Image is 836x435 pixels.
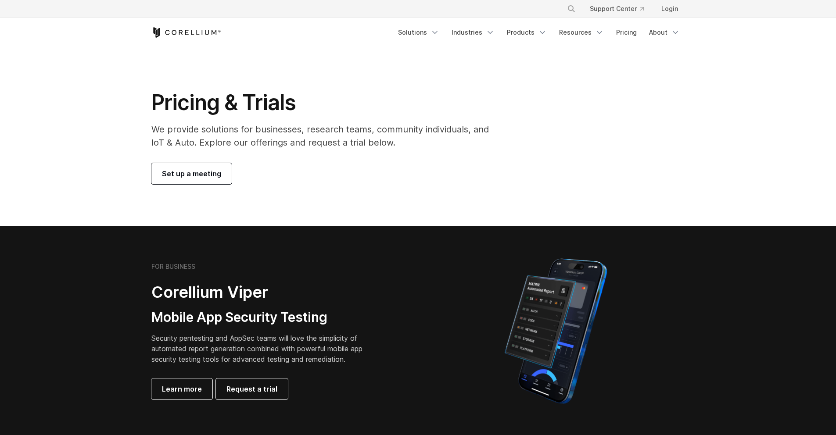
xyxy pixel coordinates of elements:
a: Support Center [583,1,651,17]
a: Solutions [393,25,445,40]
a: Industries [446,25,500,40]
p: We provide solutions for businesses, research teams, community individuals, and IoT & Auto. Explo... [151,123,501,149]
a: Products [502,25,552,40]
div: Navigation Menu [556,1,685,17]
a: Login [654,1,685,17]
h2: Corellium Viper [151,282,376,302]
a: Corellium Home [151,27,221,38]
a: Set up a meeting [151,163,232,184]
h3: Mobile App Security Testing [151,309,376,326]
a: Learn more [151,378,212,399]
img: Corellium MATRIX automated report on iPhone showing app vulnerability test results across securit... [490,254,622,408]
span: Learn more [162,384,202,394]
span: Set up a meeting [162,168,221,179]
span: Request a trial [226,384,277,394]
a: Request a trial [216,378,288,399]
h1: Pricing & Trials [151,89,501,116]
button: Search [563,1,579,17]
p: Security pentesting and AppSec teams will love the simplicity of automated report generation comb... [151,333,376,364]
div: Navigation Menu [393,25,685,40]
h6: FOR BUSINESS [151,263,195,271]
a: About [644,25,685,40]
a: Resources [554,25,609,40]
a: Pricing [611,25,642,40]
